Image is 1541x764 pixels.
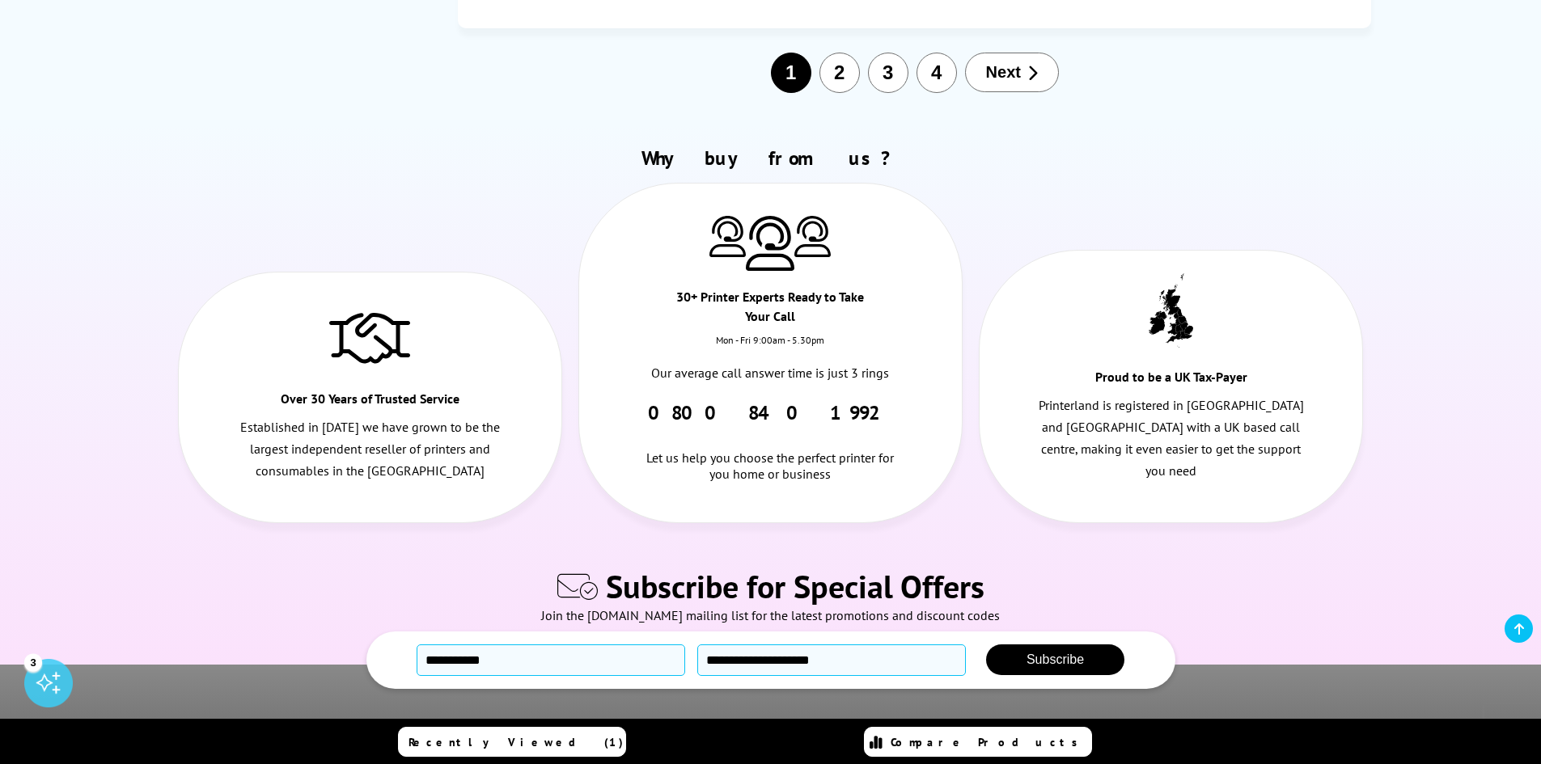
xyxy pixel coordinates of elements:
[864,727,1092,757] a: Compare Products
[8,607,1533,631] div: Join the [DOMAIN_NAME] mailing list for the latest promotions and discount codes
[409,735,624,749] span: Recently Viewed (1)
[917,53,957,93] button: 4
[637,362,904,384] p: Our average call answer time is just 3 rings
[675,287,866,334] div: 30+ Printer Experts Ready to Take Your Call
[329,305,410,369] img: Trusted Service
[868,53,908,93] button: 3
[891,735,1086,749] span: Compare Products
[819,53,860,93] button: 2
[1075,367,1267,395] div: Proud to be a UK Tax-Payer
[1027,652,1084,666] span: Subscribe
[637,425,904,482] div: Let us help you choose the perfect printer for you home or business
[170,146,1372,171] h2: Why buy from us?
[1149,273,1193,348] img: UK tax payer
[398,727,626,757] a: Recently Viewed (1)
[606,565,984,607] span: Subscribe for Special Offers
[794,216,831,257] img: Printer Experts
[648,400,893,425] a: 0800 840 1992
[274,389,466,416] div: Over 30 Years of Trusted Service
[746,216,794,272] img: Printer Experts
[709,216,746,257] img: Printer Experts
[236,416,504,483] p: Established in [DATE] we have grown to be the largest independent reseller of printers and consum...
[24,653,42,671] div: 3
[1037,395,1305,483] p: Printerland is registered in [GEOGRAPHIC_DATA] and [GEOGRAPHIC_DATA] with a UK based call centre,...
[965,53,1059,92] button: Next
[579,334,962,362] div: Mon - Fri 9:00am - 5.30pm
[986,644,1124,675] button: Subscribe
[986,63,1021,82] span: Next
